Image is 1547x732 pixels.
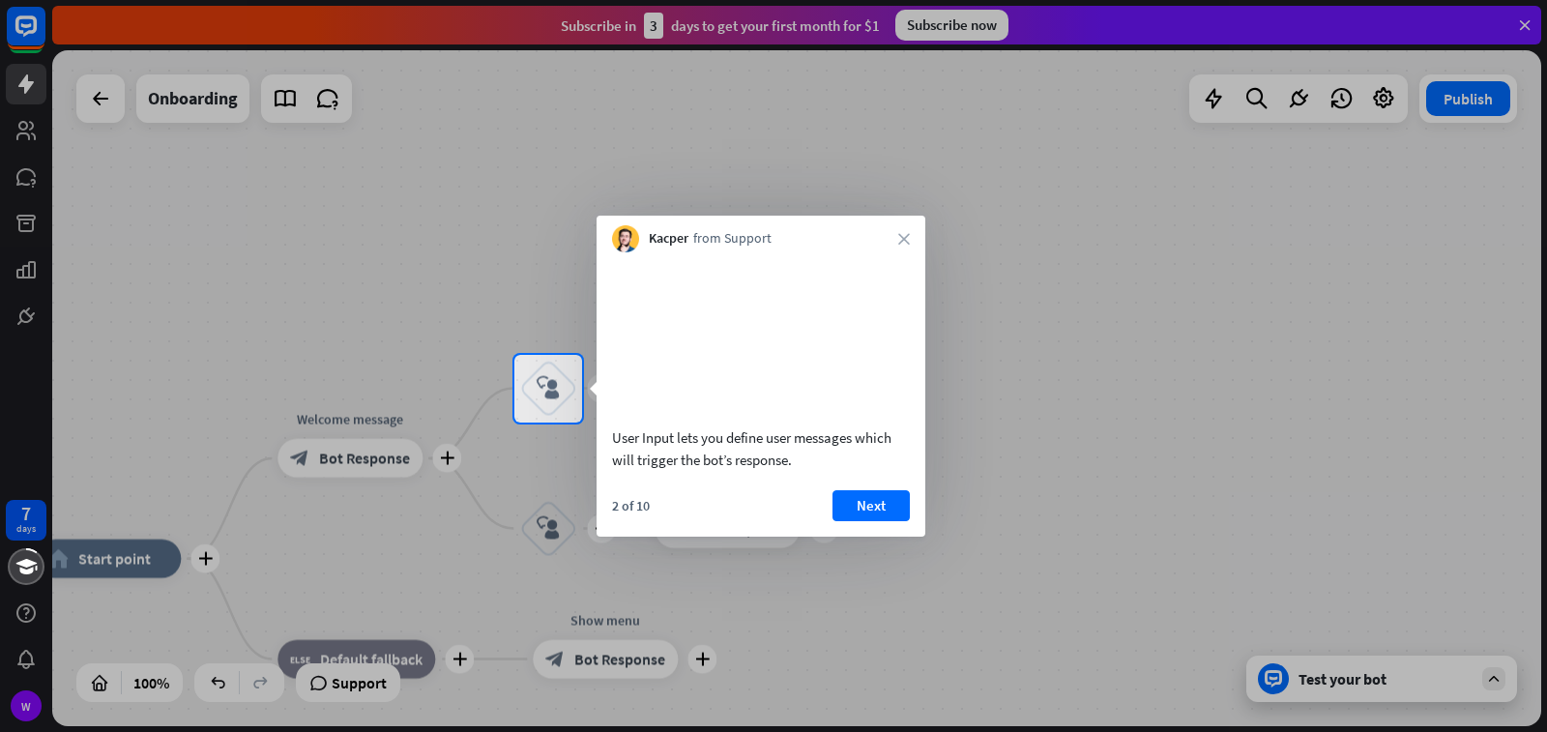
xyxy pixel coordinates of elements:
[649,229,688,249] span: Kacper
[537,377,560,400] i: block_user_input
[898,233,910,245] i: close
[612,426,910,471] div: User Input lets you define user messages which will trigger the bot’s response.
[832,490,910,521] button: Next
[612,497,650,514] div: 2 of 10
[15,8,73,66] button: Open LiveChat chat widget
[693,229,772,249] span: from Support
